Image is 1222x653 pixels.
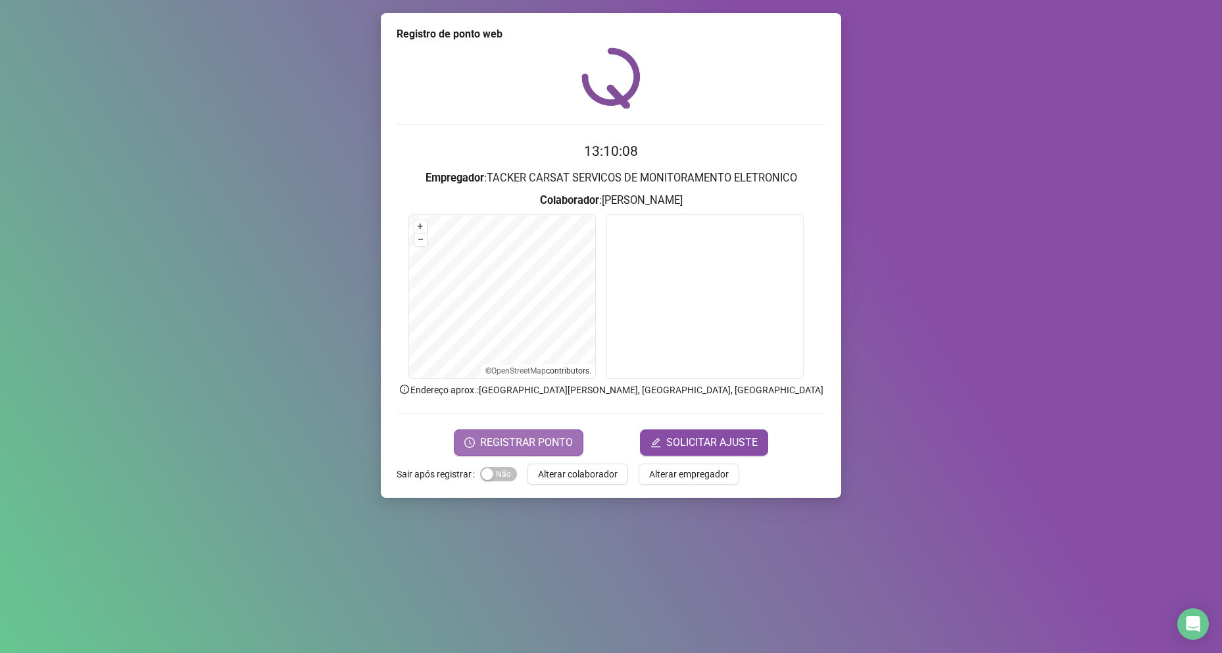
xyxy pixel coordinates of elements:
img: QRPoint [581,47,641,109]
span: Alterar colaborador [538,467,618,481]
a: OpenStreetMap [491,366,546,375]
span: SOLICITAR AJUSTE [666,435,758,450]
div: Open Intercom Messenger [1177,608,1209,640]
button: + [414,220,427,233]
h3: : [PERSON_NAME] [397,192,825,209]
h3: : TACKER CARSAT SERVICOS DE MONITORAMENTO ELETRONICO [397,170,825,187]
strong: Colaborador [540,194,599,206]
span: edit [650,437,661,448]
div: Registro de ponto web [397,26,825,42]
time: 13:10:08 [584,143,638,159]
button: Alterar colaborador [527,464,628,485]
span: Alterar empregador [649,467,729,481]
li: © contributors. [485,366,591,375]
button: editSOLICITAR AJUSTE [640,429,768,456]
label: Sair após registrar [397,464,480,485]
strong: Empregador [426,172,484,184]
button: – [414,233,427,246]
button: Alterar empregador [639,464,739,485]
button: REGISTRAR PONTO [454,429,583,456]
span: info-circle [399,383,410,395]
span: REGISTRAR PONTO [480,435,573,450]
span: clock-circle [464,437,475,448]
p: Endereço aprox. : [GEOGRAPHIC_DATA][PERSON_NAME], [GEOGRAPHIC_DATA], [GEOGRAPHIC_DATA] [397,383,825,397]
